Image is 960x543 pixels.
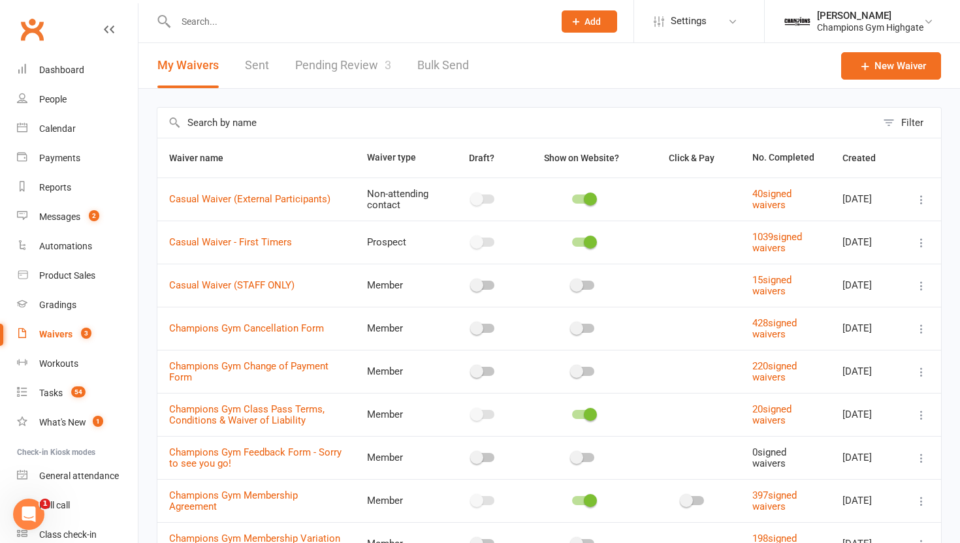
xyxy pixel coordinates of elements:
td: [DATE] [831,264,902,307]
a: Pending Review3 [295,43,391,88]
div: Product Sales [39,270,95,281]
a: Champions Gym Membership Agreement [169,489,298,512]
a: Workouts [17,349,138,379]
button: Created [842,150,890,166]
a: Waivers 3 [17,320,138,349]
a: Automations [17,232,138,261]
a: Calendar [17,114,138,144]
a: Clubworx [16,13,48,46]
div: Champions Gym Highgate [817,22,923,33]
input: Search by name [157,108,876,138]
a: Champions Gym Feedback Form - Sorry to see you go! [169,446,342,469]
td: Prospect [355,221,446,264]
div: Class check-in [39,529,97,540]
div: [PERSON_NAME] [817,10,923,22]
span: 1 [40,499,50,509]
th: Waiver type [355,138,446,178]
button: Waiver name [169,150,238,166]
input: Search... [172,12,545,31]
th: No. Completed [741,138,831,178]
td: Member [355,393,446,436]
td: Member [355,264,446,307]
span: Created [842,153,890,163]
button: My Waivers [157,43,219,88]
button: Click & Pay [657,150,729,166]
td: [DATE] [831,393,902,436]
div: Roll call [39,500,70,510]
td: [DATE] [831,307,902,350]
a: 20signed waivers [752,403,792,426]
div: Reports [39,182,71,193]
div: Waivers [39,329,72,339]
div: Tasks [39,388,63,398]
a: Champions Gym Cancellation Form [169,322,324,334]
span: Show on Website? [544,153,619,163]
a: General attendance kiosk mode [17,461,138,491]
a: Champions Gym Change of Payment Form [169,360,328,383]
a: New Waiver [841,52,941,80]
div: Messages [39,211,80,222]
div: General attendance [39,471,119,481]
span: Draft? [469,153,494,163]
a: 15signed waivers [752,274,792,297]
a: Roll call [17,491,138,520]
a: Sent [245,43,269,88]
div: People [39,94,67,104]
a: Casual Waiver (External Participants) [169,193,330,205]
td: Member [355,307,446,350]
div: What's New [39,417,86,427]
a: Dashboard [17,55,138,85]
a: Reports [17,173,138,202]
a: People [17,85,138,114]
a: Champions Gym Class Pass Terms, Conditions & Waiver of Liability [169,403,325,426]
td: [DATE] [831,436,902,479]
span: Click & Pay [669,153,714,163]
a: Casual Waiver (STAFF ONLY) [169,279,295,291]
span: 0 signed waivers [752,446,786,469]
td: Non-attending contact [355,178,446,221]
span: 3 [385,58,391,72]
span: 2 [89,210,99,221]
span: 54 [71,386,86,397]
iframe: Intercom live chat [13,499,44,530]
span: Waiver name [169,153,238,163]
td: [DATE] [831,178,902,221]
td: [DATE] [831,350,902,393]
div: Payments [39,153,80,163]
span: 3 [81,328,91,339]
a: 1039signed waivers [752,231,802,254]
a: 220signed waivers [752,360,797,383]
div: Workouts [39,358,78,369]
div: Gradings [39,300,76,310]
span: 1 [93,416,103,427]
a: 428signed waivers [752,317,797,340]
div: Dashboard [39,65,84,75]
a: Messages 2 [17,202,138,232]
button: Filter [876,108,941,138]
div: Calendar [39,123,76,134]
a: Payments [17,144,138,173]
td: [DATE] [831,479,902,522]
a: Bulk Send [417,43,469,88]
a: Tasks 54 [17,379,138,408]
a: 40signed waivers [752,188,792,211]
td: Member [355,479,446,522]
td: Member [355,350,446,393]
span: Add [584,16,601,27]
td: Member [355,436,446,479]
a: What's New1 [17,408,138,437]
span: Settings [671,7,707,36]
a: 397signed waivers [752,489,797,512]
img: thumb_image1630635537.png [784,8,810,35]
button: Add [562,10,617,33]
div: Automations [39,241,92,251]
a: Casual Waiver - First Timers [169,236,292,248]
button: Draft? [457,150,509,166]
a: Product Sales [17,261,138,290]
a: Gradings [17,290,138,320]
div: Filter [901,115,923,131]
td: [DATE] [831,221,902,264]
button: Show on Website? [532,150,633,166]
